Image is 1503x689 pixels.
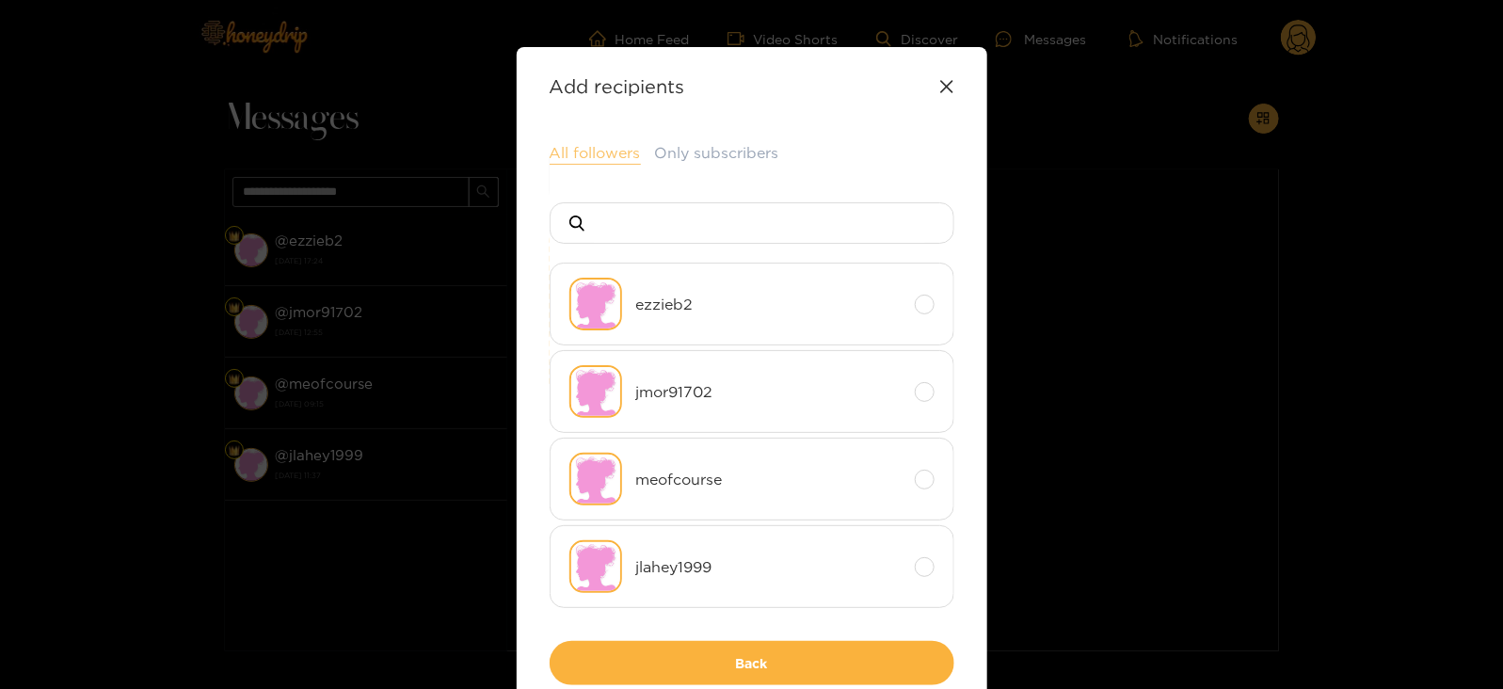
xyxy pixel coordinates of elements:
strong: Add recipients [550,75,685,97]
button: All followers [550,142,641,165]
img: no-avatar.png [569,278,622,330]
img: no-avatar.png [569,365,622,418]
span: jmor91702 [636,381,901,403]
span: jlahey1999 [636,556,901,578]
img: no-avatar.png [569,540,622,593]
button: Back [550,641,954,685]
span: meofcourse [636,469,901,490]
img: no-avatar.png [569,453,622,505]
button: Only subscribers [655,142,779,164]
span: ezzieb2 [636,294,901,315]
